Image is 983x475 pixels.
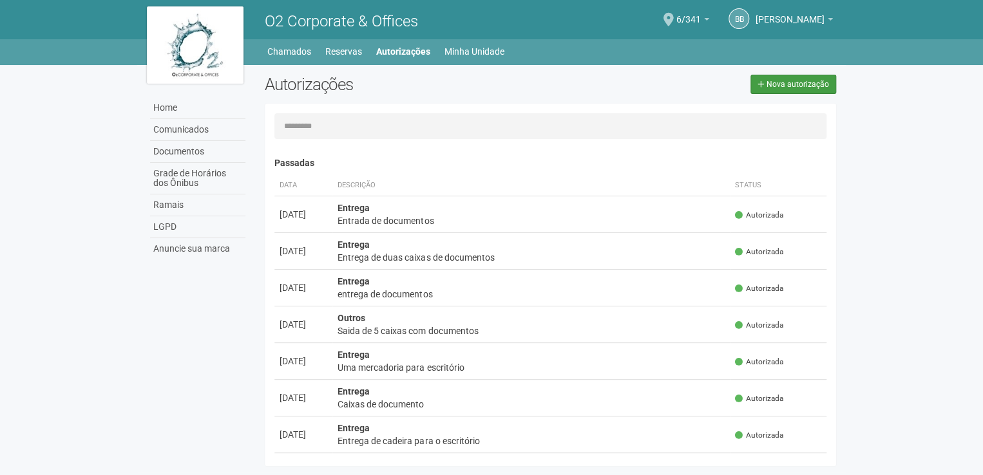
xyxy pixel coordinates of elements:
div: [DATE] [280,355,327,368]
a: [PERSON_NAME] [756,16,833,26]
h2: Autorizações [265,75,540,94]
div: [DATE] [280,281,327,294]
a: Chamados [267,42,311,61]
h4: Passadas [274,158,826,168]
span: Autorizada [735,357,783,368]
strong: Entrega [338,203,370,213]
div: [DATE] [280,391,327,404]
th: Descrição [332,175,730,196]
strong: Entrega [338,386,370,396]
div: Entrega de cadeira para o escritório [338,434,725,447]
div: Saida de 5 caixas com documentos [338,324,725,337]
span: Autorizada [735,283,783,294]
span: Autorizada [735,210,783,221]
div: Entrada de documentos [338,214,725,227]
a: Comunicados [150,119,245,141]
span: Nova autorização [767,80,829,89]
div: Entrega de duas caixas de documentos [338,251,725,264]
a: Home [150,97,245,119]
div: [DATE] [280,318,327,331]
a: Minha Unidade [444,42,504,61]
a: bb [729,8,749,29]
div: Caixas de documento [338,398,725,411]
a: 6/341 [676,16,709,26]
strong: Entrega [338,239,370,250]
span: Autorizada [735,320,783,331]
span: Autorizada [735,393,783,404]
a: Autorizações [376,42,430,61]
a: LGPD [150,216,245,238]
strong: Entrega [338,276,370,286]
div: [DATE] [280,245,327,257]
strong: Entrega [338,349,370,360]
a: Anuncie sua marca [150,238,245,259]
th: Data [274,175,332,196]
span: bruna bertoletti [756,2,825,24]
th: Status [730,175,826,196]
a: Grade de Horários dos Ônibus [150,163,245,194]
a: Documentos [150,141,245,163]
span: Autorizada [735,430,783,441]
a: Nova autorização [750,75,836,94]
a: Reservas [325,42,362,61]
div: [DATE] [280,428,327,441]
span: 6/341 [676,2,701,24]
img: logo.jpg [147,6,243,84]
span: O2 Corporate & Offices [265,12,418,30]
strong: Entrega [338,423,370,433]
div: entrega de documentos [338,288,725,301]
div: [DATE] [280,208,327,221]
strong: Outros [338,313,365,323]
span: Autorizada [735,247,783,257]
div: Uma mercadoria para escritório [338,361,725,374]
a: Ramais [150,194,245,216]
